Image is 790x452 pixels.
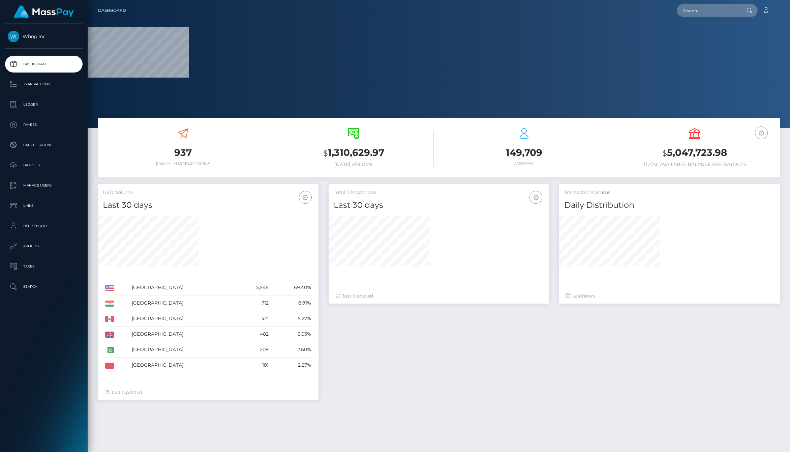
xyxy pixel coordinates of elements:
[444,161,604,167] h6: Payees
[103,189,313,196] h5: USD Volume
[271,358,313,373] td: 2.27%
[105,363,114,369] img: MA.png
[566,292,773,300] div: Last hours
[271,295,313,311] td: 8.91%
[8,261,80,272] p: Taxes
[5,197,83,214] a: Links
[5,76,83,93] a: Transactions
[271,327,313,342] td: 5.03%
[5,116,83,133] a: Payees
[5,56,83,73] a: Dashboard
[129,327,238,342] td: [GEOGRAPHIC_DATA]
[273,146,434,160] h3: 1,310,629.97
[105,301,114,307] img: IN.png
[105,347,114,353] img: PK.png
[129,295,238,311] td: [GEOGRAPHIC_DATA]
[5,33,83,39] span: Whop Inc
[129,280,238,295] td: [GEOGRAPHIC_DATA]
[5,157,83,174] a: Batches
[105,285,114,291] img: US.png
[14,5,74,19] img: MassPay Logo
[8,120,80,130] p: Payees
[238,327,271,342] td: 402
[5,278,83,295] a: Search
[105,316,114,322] img: CA.png
[5,177,83,194] a: Manage Users
[129,358,238,373] td: [GEOGRAPHIC_DATA]
[98,3,126,18] a: Dashboard
[8,31,19,42] img: Whop Inc
[103,199,313,211] h4: Last 30 days
[238,358,271,373] td: 181
[5,258,83,275] a: Taxes
[5,238,83,255] a: API Keys
[129,342,238,358] td: [GEOGRAPHIC_DATA]
[105,332,114,338] img: GB.png
[334,189,544,196] h5: Total Transactions
[238,311,271,327] td: 421
[334,199,544,211] h4: Last 30 days
[8,59,80,69] p: Dashboard
[614,162,775,167] h6: Total Available Balance for Payouts
[238,295,271,311] td: 712
[271,311,313,327] td: 5.27%
[8,221,80,231] p: User Profile
[104,389,312,396] div: Just Updated
[8,160,80,170] p: Batches
[273,162,434,167] h6: [DATE] Volume
[238,280,271,295] td: 5,546
[677,4,740,17] input: Search...
[564,199,775,211] h4: Daily Distribution
[8,140,80,150] p: Cancellations
[8,180,80,191] p: Manage Users
[103,146,263,159] h3: 937
[8,201,80,211] p: Links
[5,96,83,113] a: Ledger
[8,241,80,251] p: API Keys
[271,342,313,358] td: 2.60%
[662,148,667,158] small: $
[564,189,775,196] h5: Transactions Status
[444,146,604,159] h3: 149,709
[271,280,313,295] td: 69.40%
[8,282,80,292] p: Search
[238,342,271,358] td: 208
[5,218,83,234] a: User Profile
[8,79,80,89] p: Transactions
[335,292,543,300] div: Just Updated
[8,100,80,110] p: Ledger
[323,148,328,158] small: $
[614,146,775,160] h3: 5,047,723.98
[129,311,238,327] td: [GEOGRAPHIC_DATA]
[103,161,263,167] h6: [DATE] Transactions
[5,137,83,153] a: Cancellations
